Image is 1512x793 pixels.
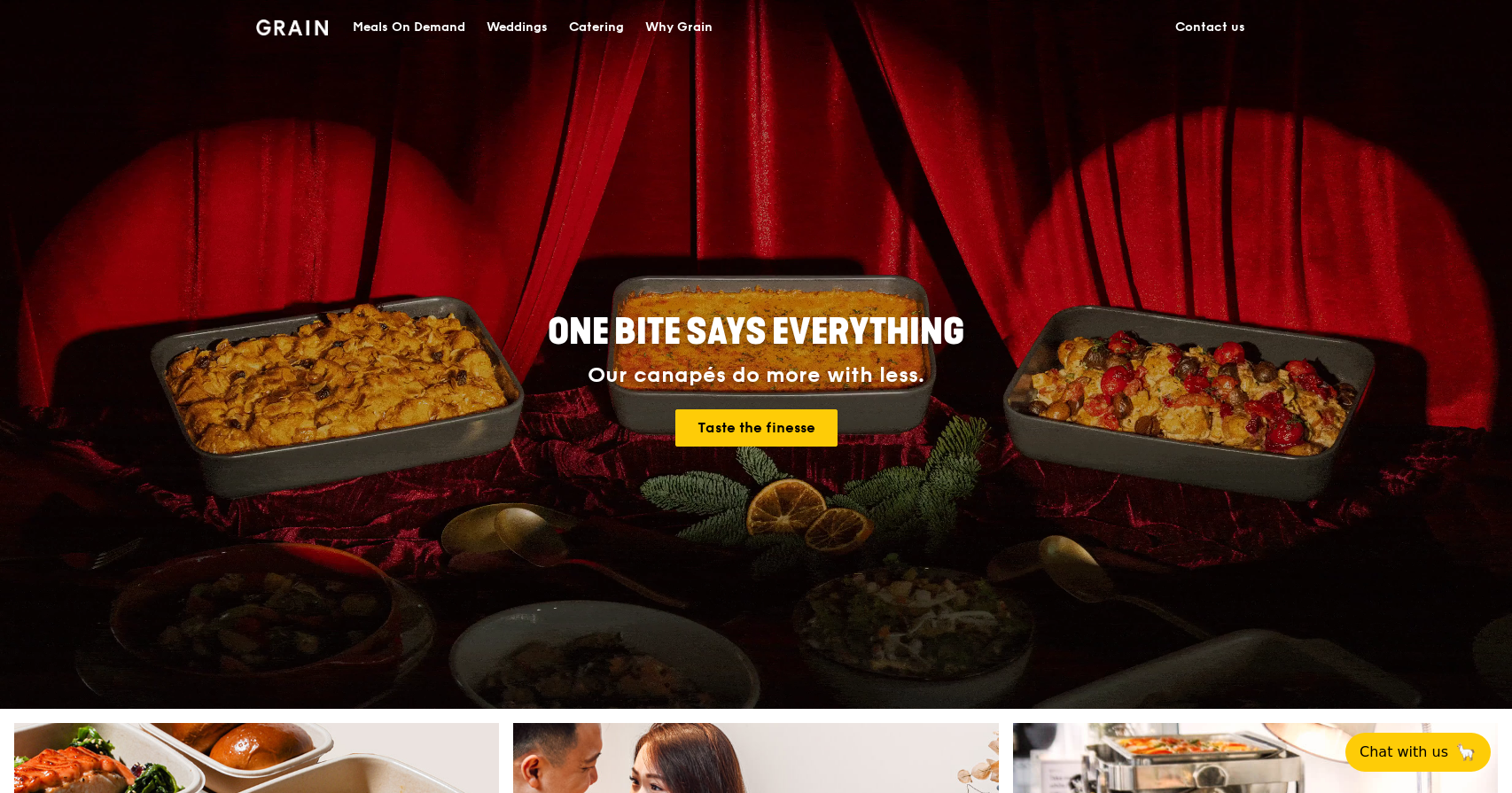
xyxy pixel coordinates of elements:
button: Chat with us🦙 [1345,733,1491,772]
div: Our canapés do more with less. [437,363,1075,388]
img: Grain [256,19,328,35]
a: Catering [558,1,635,54]
div: Catering [569,1,624,54]
a: Weddings [476,1,558,54]
span: 🦙 [1455,742,1477,763]
a: Contact us [1165,1,1256,54]
div: Meals On Demand [353,1,465,54]
div: Why Grain [645,1,713,54]
a: Taste the finesse [675,409,838,447]
span: Chat with us [1360,742,1448,763]
a: Why Grain [635,1,723,54]
span: ONE BITE SAYS EVERYTHING [548,311,964,354]
div: Weddings [487,1,548,54]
